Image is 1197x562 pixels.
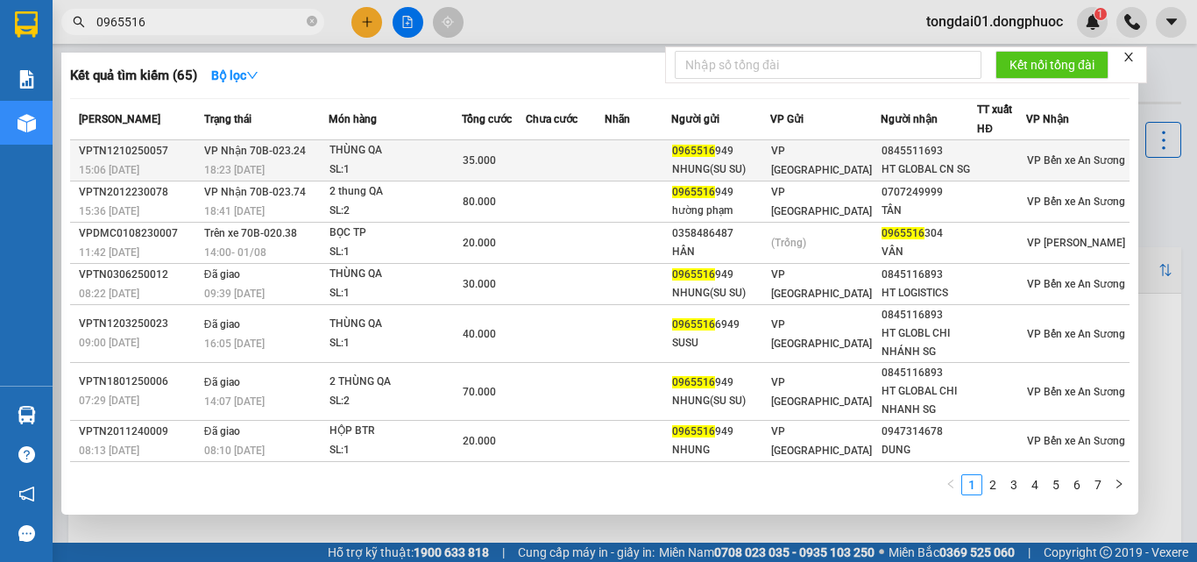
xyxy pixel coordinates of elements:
[329,441,461,460] div: SL: 1
[73,16,85,28] span: search
[204,425,240,438] span: Đã giao
[204,145,306,157] span: VP Nhận 70B-023.24
[79,288,139,300] span: 08:22 [DATE]
[246,69,259,82] span: down
[1027,386,1125,398] span: VP Bến xe An Sương
[771,425,872,457] span: VP [GEOGRAPHIC_DATA]
[18,525,35,542] span: message
[463,328,496,340] span: 40.000
[462,113,512,125] span: Tổng cước
[463,154,496,167] span: 35.000
[463,237,496,249] span: 20.000
[329,463,461,482] div: thung QA
[79,205,139,217] span: 15:36 [DATE]
[1108,474,1130,495] button: right
[329,334,461,353] div: SL: 1
[329,182,461,202] div: 2 thung QA
[79,395,139,407] span: 07:29 [DATE]
[1087,474,1108,495] li: 7
[15,11,38,38] img: logo-vxr
[1123,51,1135,63] span: close
[329,373,461,392] div: 2 THÙNG QA
[962,475,981,494] a: 1
[672,266,769,284] div: 949
[1027,435,1125,447] span: VP Bến xe An Sương
[672,373,769,392] div: 949
[1045,474,1066,495] li: 5
[1004,475,1023,494] a: 3
[1067,475,1087,494] a: 6
[672,425,715,438] span: 0965516
[672,145,715,157] span: 0965516
[79,464,199,482] div: VPTN1003240066
[671,113,719,125] span: Người gửi
[882,224,976,243] div: 304
[463,435,496,447] span: 20.000
[771,268,872,300] span: VP [GEOGRAPHIC_DATA]
[18,446,35,463] span: question-circle
[882,160,976,179] div: HT GLOBAL CN SG
[672,284,769,302] div: NHUNG(SU SU)
[79,142,199,160] div: VPTN1210250057
[79,315,199,333] div: VPTN1203250023
[329,265,461,284] div: THÙNG QA
[526,113,577,125] span: Chưa cước
[79,423,199,441] div: VPTN2011240009
[946,479,956,489] span: left
[204,227,297,239] span: Trên xe 70B-020.38
[672,316,769,334] div: 6949
[882,441,976,459] div: DUNG
[307,16,317,26] span: close-circle
[211,68,259,82] strong: Bộ lọc
[79,373,199,391] div: VPTN1801250006
[463,386,496,398] span: 70.000
[329,422,461,441] div: HỘP BTR
[882,284,976,302] div: HT LOGISTICS
[770,113,804,125] span: VP Gửi
[204,205,265,217] span: 18:41 [DATE]
[96,12,303,32] input: Tìm tên, số ĐT hoặc mã đơn
[463,278,496,290] span: 30.000
[982,474,1003,495] li: 2
[882,306,976,324] div: 0845116893
[961,474,982,495] li: 1
[977,103,1012,135] span: TT xuất HĐ
[771,376,872,408] span: VP [GEOGRAPHIC_DATA]
[1114,479,1124,489] span: right
[771,145,872,176] span: VP [GEOGRAPHIC_DATA]
[940,474,961,495] li: Previous Page
[18,114,36,132] img: warehouse-icon
[605,113,630,125] span: Nhãn
[329,141,461,160] div: THÙNG QA
[672,376,715,388] span: 0965516
[940,474,961,495] button: left
[675,51,981,79] input: Nhập số tổng đài
[204,113,251,125] span: Trạng thái
[995,51,1108,79] button: Kết nối tổng đài
[18,406,36,424] img: warehouse-icon
[204,338,265,350] span: 16:05 [DATE]
[1046,475,1066,494] a: 5
[329,202,461,221] div: SL: 2
[882,142,976,160] div: 0845511693
[329,315,461,334] div: THÙNG QA
[329,243,461,262] div: SL: 1
[79,337,139,349] span: 09:00 [DATE]
[204,246,266,259] span: 14:00 - 01/08
[204,288,265,300] span: 09:39 [DATE]
[329,284,461,303] div: SL: 1
[329,224,461,243] div: BỌC TP
[672,186,715,198] span: 0965516
[672,243,769,261] div: HÂN
[79,164,139,176] span: 15:06 [DATE]
[79,183,199,202] div: VPTN2012230078
[329,113,377,125] span: Món hàng
[771,186,872,217] span: VP [GEOGRAPHIC_DATA]
[204,164,265,176] span: 18:23 [DATE]
[79,113,160,125] span: [PERSON_NAME]
[672,392,769,410] div: NHUNG(SU SU)
[204,445,265,457] span: 08:10 [DATE]
[307,14,317,31] span: close-circle
[79,266,199,284] div: VPTN0306250012
[983,475,1002,494] a: 2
